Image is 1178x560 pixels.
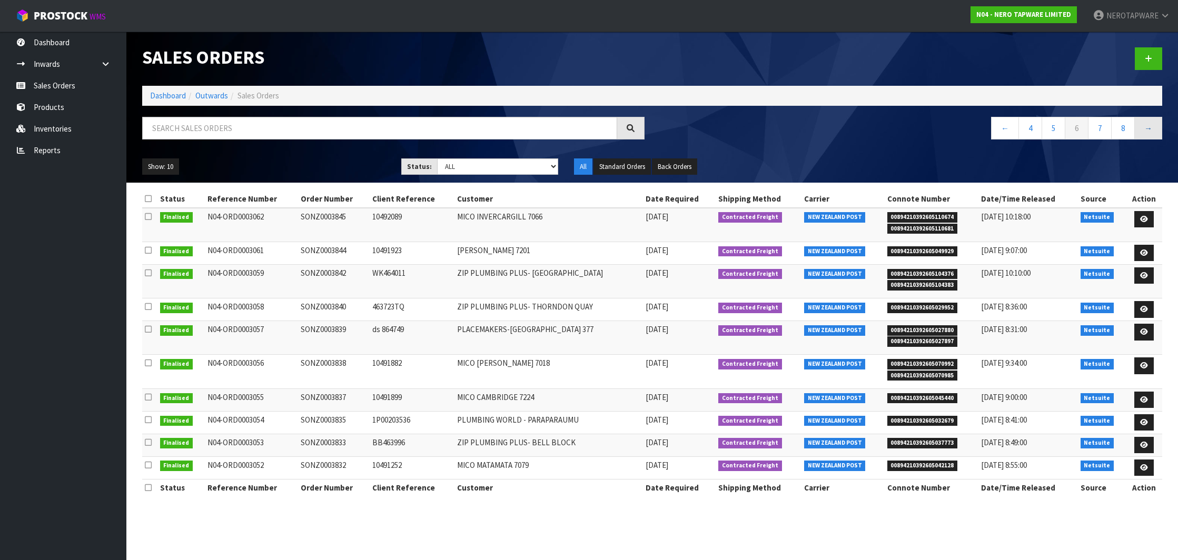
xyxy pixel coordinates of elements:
a: ← [991,117,1019,139]
td: SONZ0003837 [298,388,370,411]
span: [DATE] [646,437,668,447]
td: N04-ORD0003054 [205,411,298,434]
span: Contracted Freight [718,269,782,279]
th: Source [1078,191,1126,207]
th: Status [157,191,205,207]
a: 6 [1065,117,1088,139]
span: NEROTAPWARE [1106,11,1159,21]
span: [DATE] [646,460,668,470]
td: N04-ORD0003055 [205,388,298,411]
th: Customer [454,191,643,207]
td: 10491882 [370,355,454,388]
a: Outwards [195,91,228,101]
th: Shipping Method [716,191,801,207]
td: MICO MATAMATA 7079 [454,456,643,479]
span: Finalised [160,269,193,279]
span: NEW ZEALAND POST [804,303,866,313]
td: N04-ORD0003056 [205,355,298,388]
span: NEW ZEALAND POST [804,359,866,369]
td: N04-ORD0003053 [205,434,298,456]
strong: N04 - NERO TAPWARE LIMITED [976,10,1071,19]
span: NEW ZEALAND POST [804,246,866,257]
span: [DATE] [646,415,668,425]
span: 00894210392605104383 [887,280,958,291]
span: ProStock [34,9,87,23]
span: Finalised [160,325,193,336]
span: NEW ZEALAND POST [804,461,866,471]
th: Date/Time Released [978,191,1077,207]
h1: Sales Orders [142,47,645,68]
span: 00894210392605104376 [887,269,958,279]
input: Search sales orders [142,117,617,139]
td: MICO [PERSON_NAME] 7018 [454,355,643,388]
span: [DATE] [646,245,668,255]
span: 00894210392605070985 [887,371,958,381]
span: 00894210392605027880 [887,325,958,336]
a: → [1134,117,1162,139]
td: ZIP PLUMBING PLUS- [GEOGRAPHIC_DATA] [454,264,643,298]
span: 00894210392605110681 [887,224,958,234]
span: Netsuite [1081,393,1114,404]
span: [DATE] 9:07:00 [981,245,1027,255]
button: Show: 10 [142,158,179,175]
td: MICO INVERCARGILL 7066 [454,208,643,242]
td: N04-ORD0003062 [205,208,298,242]
td: 10491899 [370,388,454,411]
td: SONZ0003835 [298,411,370,434]
td: SONZ0003840 [298,298,370,321]
span: Finalised [160,416,193,426]
span: Netsuite [1081,461,1114,471]
th: Shipping Method [716,479,801,496]
span: Finalised [160,303,193,313]
td: 10491252 [370,456,454,479]
td: 10491923 [370,242,454,264]
span: [DATE] [646,324,668,334]
span: [DATE] 9:34:00 [981,358,1027,368]
span: Finalised [160,461,193,471]
td: N04-ORD0003059 [205,264,298,298]
span: 00894210392605110674 [887,212,958,223]
td: ZIP PLUMBING PLUS- BELL BLOCK [454,434,643,456]
span: 00894210392605029952 [887,303,958,313]
th: Reference Number [205,191,298,207]
span: Contracted Freight [718,325,782,336]
td: MICO CAMBRIDGE 7224 [454,388,643,411]
span: 00894210392605027897 [887,336,958,347]
a: 4 [1018,117,1042,139]
span: Contracted Freight [718,416,782,426]
span: Finalised [160,359,193,369]
span: 00894210392605032679 [887,416,958,426]
th: Client Reference [370,479,454,496]
th: Action [1126,479,1162,496]
td: 1P00203536 [370,411,454,434]
span: [DATE] [646,212,668,222]
span: Finalised [160,393,193,404]
span: [DATE] 8:31:00 [981,324,1027,334]
span: NEW ZEALAND POST [804,438,866,448]
span: Netsuite [1081,303,1114,313]
td: WK464011 [370,264,454,298]
th: Connote Number [885,479,979,496]
img: cube-alt.png [16,9,29,22]
th: Connote Number [885,191,979,207]
button: Standard Orders [593,158,651,175]
td: SONZ0003839 [298,321,370,355]
span: [DATE] 8:41:00 [981,415,1027,425]
span: NEW ZEALAND POST [804,212,866,223]
td: N04-ORD0003061 [205,242,298,264]
td: N04-ORD0003057 [205,321,298,355]
span: [DATE] 8:36:00 [981,302,1027,312]
span: Contracted Freight [718,438,782,448]
td: SONZ0003838 [298,355,370,388]
th: Order Number [298,191,370,207]
span: [DATE] [646,358,668,368]
span: Finalised [160,212,193,223]
span: Finalised [160,438,193,448]
td: SONZ0003842 [298,264,370,298]
span: [DATE] 8:55:00 [981,460,1027,470]
span: NEW ZEALAND POST [804,325,866,336]
span: [DATE] 10:18:00 [981,212,1031,222]
span: Netsuite [1081,416,1114,426]
span: 00894210392605042128 [887,461,958,471]
td: SONZ0003845 [298,208,370,242]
